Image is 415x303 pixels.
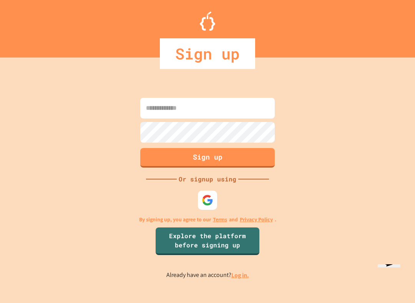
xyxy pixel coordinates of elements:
div: Or signup using [177,175,238,184]
a: Privacy Policy [240,216,273,224]
div: Sign up [160,38,255,69]
a: Explore the platform before signing up [156,227,259,255]
button: Sign up [140,148,275,168]
a: Terms [213,216,227,224]
img: Logo.svg [200,12,215,31]
a: Log in. [231,271,249,279]
p: Already have an account? [166,270,249,280]
img: google-icon.svg [202,194,213,206]
p: By signing up, you agree to our and . [139,216,276,224]
iframe: chat widget [375,264,409,297]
